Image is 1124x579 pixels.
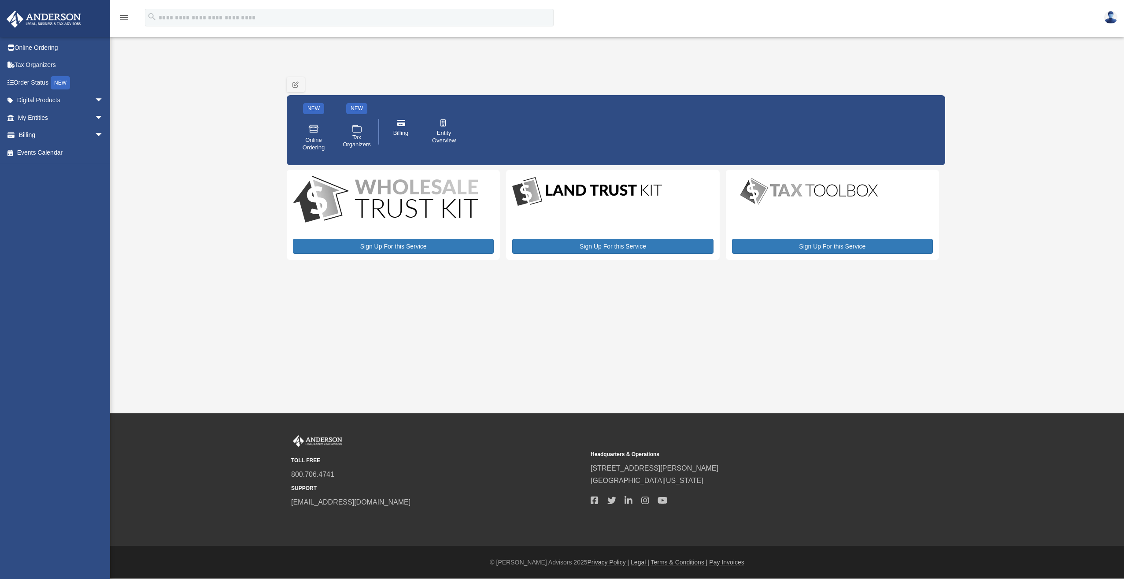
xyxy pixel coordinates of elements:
span: Billing [393,130,409,137]
a: 800.706.4741 [291,471,334,478]
span: arrow_drop_down [95,92,112,110]
div: NEW [303,103,324,114]
img: User Pic [1104,11,1117,24]
a: Pay Invoices [709,559,744,566]
small: TOLL FREE [291,456,584,465]
div: NEW [346,103,367,114]
a: Terms & Conditions | [651,559,708,566]
span: Online Ordering [301,137,326,152]
a: [STREET_ADDRESS][PERSON_NAME] [591,464,718,472]
a: My Entitiesarrow_drop_down [6,109,117,126]
a: Legal | [631,559,649,566]
img: taxtoolbox_new-1.webp [732,176,886,207]
a: Order StatusNEW [6,74,117,92]
a: Online Ordering [6,39,117,56]
i: menu [119,12,129,23]
a: Sign Up For this Service [732,239,933,254]
span: arrow_drop_down [95,126,112,145]
img: Anderson Advisors Platinum Portal [291,435,344,447]
a: [EMAIL_ADDRESS][DOMAIN_NAME] [291,498,410,506]
a: menu [119,15,129,23]
img: WS-Trust-Kit-lgo-1.jpg [293,176,478,225]
span: Entity Overview [432,130,456,145]
span: arrow_drop_down [95,109,112,127]
a: Privacy Policy | [588,559,629,566]
a: Events Calendar [6,144,117,161]
div: NEW [51,76,70,89]
a: Billingarrow_drop_down [6,126,117,144]
a: Online Ordering [295,117,332,158]
i: search [147,12,157,22]
a: Tax Organizers [6,56,117,74]
small: SUPPORT [291,484,584,493]
a: [GEOGRAPHIC_DATA][US_STATE] [591,477,703,484]
img: Anderson Advisors Platinum Portal [4,11,84,28]
a: Tax Organizers [338,117,375,158]
div: © [PERSON_NAME] Advisors 2025 [110,557,1124,568]
a: Sign Up For this Service [512,239,713,254]
a: Billing [382,113,419,150]
span: Tax Organizers [343,134,371,149]
a: Entity Overview [425,113,462,150]
img: LandTrust_lgo-1.jpg [512,176,662,208]
small: Headquarters & Operations [591,450,884,459]
a: Sign Up For this Service [293,239,494,254]
a: Digital Productsarrow_drop_down [6,92,112,109]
